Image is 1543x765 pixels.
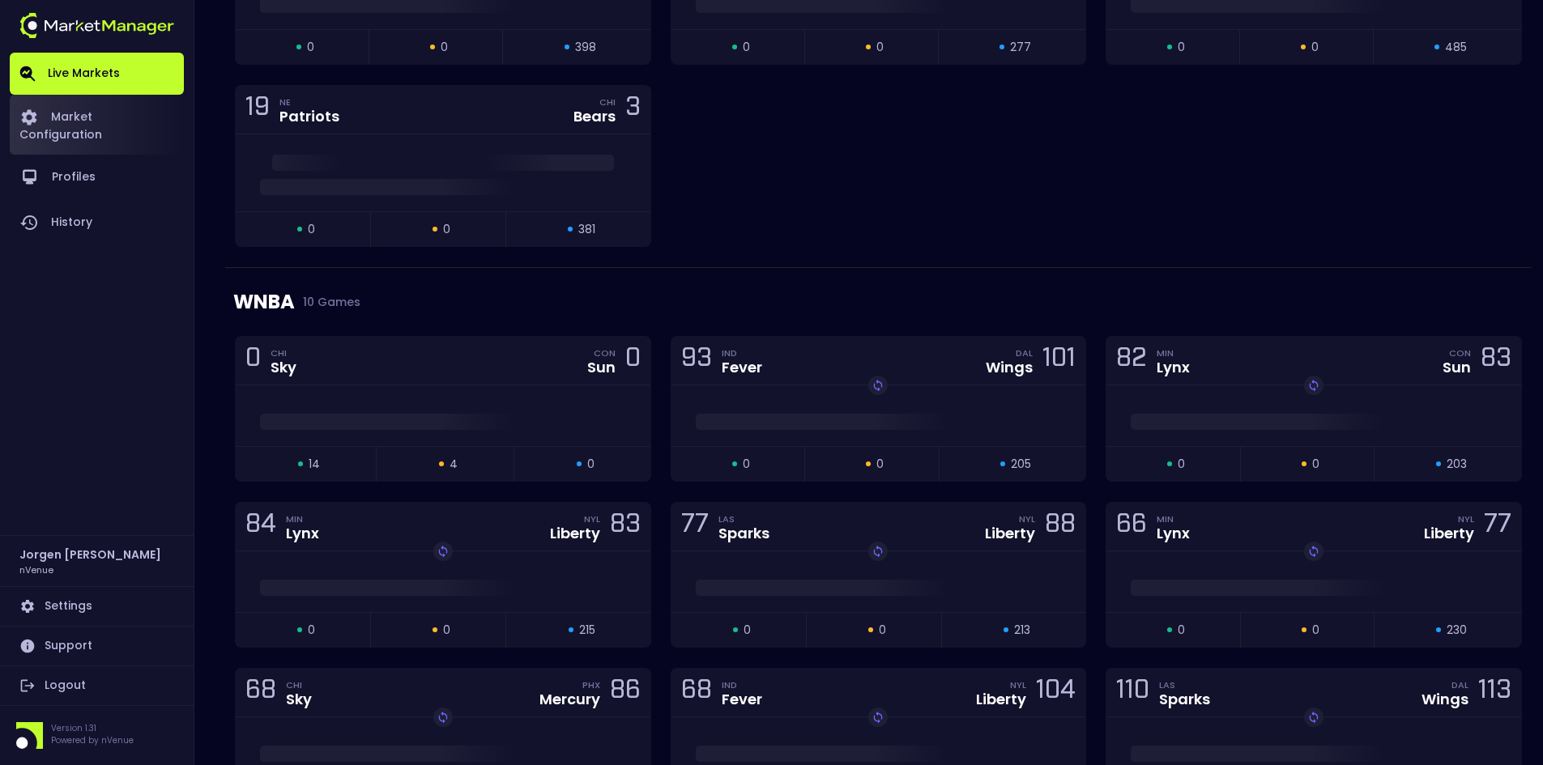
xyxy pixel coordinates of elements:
[10,95,184,155] a: Market Configuration
[872,379,884,392] img: replayImg
[1010,678,1026,691] div: NYL
[1451,678,1468,691] div: DAL
[985,526,1035,541] div: Liberty
[1307,711,1320,724] img: replayImg
[610,678,641,708] div: 86
[271,346,296,359] div: CHI
[1312,622,1319,639] span: 0
[443,622,450,639] span: 0
[51,722,134,734] p: Version 1.31
[10,53,184,95] a: Live Markets
[539,692,600,707] div: Mercury
[722,678,762,691] div: IND
[1447,456,1467,473] span: 203
[722,360,762,375] div: Fever
[876,39,884,56] span: 0
[1016,346,1033,359] div: DAL
[1157,526,1190,541] div: Lynx
[578,221,595,238] span: 381
[51,734,134,746] p: Powered by nVenue
[582,678,600,691] div: PHX
[1157,346,1190,359] div: MIN
[1116,346,1147,376] div: 82
[1178,456,1185,473] span: 0
[245,346,261,376] div: 0
[450,456,458,473] span: 4
[245,512,276,542] div: 84
[1036,678,1076,708] div: 104
[986,360,1033,375] div: Wings
[1011,456,1031,473] span: 205
[681,512,709,542] div: 77
[1159,678,1210,691] div: LAS
[1481,346,1511,376] div: 83
[286,512,319,525] div: MIN
[1010,39,1031,56] span: 277
[681,346,712,376] div: 93
[10,155,184,200] a: Profiles
[743,456,750,473] span: 0
[10,627,184,665] a: Support
[584,512,600,525] div: NYL
[1045,512,1076,542] div: 88
[1157,512,1190,525] div: MIN
[437,545,450,558] img: replayImg
[587,360,616,375] div: Sun
[1019,512,1035,525] div: NYL
[1311,39,1319,56] span: 0
[1116,678,1149,708] div: 110
[1424,526,1474,541] div: Liberty
[625,95,641,125] div: 3
[550,526,600,541] div: Liberty
[599,96,616,108] div: CHI
[681,678,712,708] div: 68
[1312,456,1319,473] span: 0
[1116,512,1147,542] div: 66
[879,622,886,639] span: 0
[279,109,339,124] div: Patriots
[587,456,595,473] span: 0
[10,200,184,245] a: History
[722,346,762,359] div: IND
[1307,379,1320,392] img: replayImg
[307,39,314,56] span: 0
[594,346,616,359] div: CON
[1484,512,1511,542] div: 77
[1178,39,1185,56] span: 0
[1157,360,1190,375] div: Lynx
[308,622,315,639] span: 0
[308,221,315,238] span: 0
[245,678,276,708] div: 68
[19,13,174,38] img: logo
[1307,545,1320,558] img: replayImg
[233,268,1524,336] div: WNBA
[743,39,750,56] span: 0
[876,456,884,473] span: 0
[286,526,319,541] div: Lynx
[10,666,184,705] a: Logout
[1014,622,1030,639] span: 213
[610,512,641,542] div: 83
[976,692,1026,707] div: Liberty
[1449,346,1471,359] div: CON
[1478,678,1511,708] div: 113
[1159,692,1210,707] div: Sparks
[309,456,320,473] span: 14
[1042,346,1076,376] div: 101
[1458,512,1474,525] div: NYL
[245,95,270,125] div: 19
[10,587,184,626] a: Settings
[1447,622,1467,639] span: 230
[19,563,53,576] h3: nVenue
[718,512,769,525] div: LAS
[1445,39,1467,56] span: 485
[443,221,450,238] span: 0
[279,96,339,108] div: NE
[579,622,595,639] span: 215
[286,692,312,707] div: Sky
[573,109,616,124] div: Bears
[575,39,596,56] span: 398
[1443,360,1471,375] div: Sun
[1422,692,1468,707] div: Wings
[718,526,769,541] div: Sparks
